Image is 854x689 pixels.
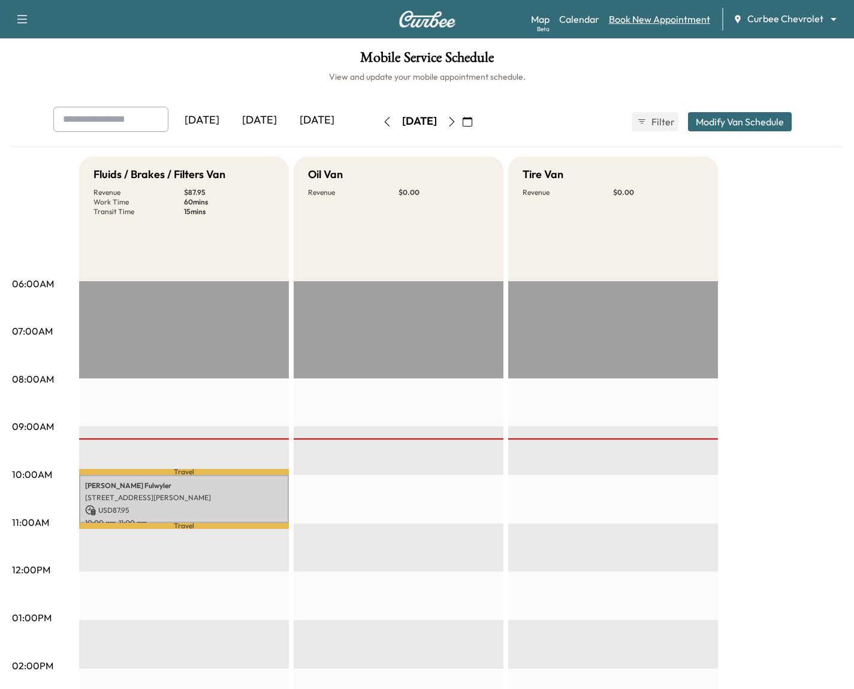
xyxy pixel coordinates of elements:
[12,419,54,434] p: 09:00AM
[12,324,53,338] p: 07:00AM
[523,188,613,197] p: Revenue
[231,107,288,134] div: [DATE]
[12,50,842,71] h1: Mobile Service Schedule
[399,188,489,197] p: $ 0.00
[531,12,550,26] a: MapBeta
[308,188,399,197] p: Revenue
[12,276,54,291] p: 06:00AM
[308,166,343,183] h5: Oil Van
[399,11,456,28] img: Curbee Logo
[79,523,289,528] p: Travel
[79,469,289,474] p: Travel
[184,188,274,197] p: $ 87.95
[12,562,50,577] p: 12:00PM
[184,207,274,216] p: 15 mins
[93,207,184,216] p: Transit Time
[12,658,53,673] p: 02:00PM
[12,467,52,482] p: 10:00AM
[613,188,704,197] p: $ 0.00
[85,505,283,516] p: USD 87.95
[688,112,792,131] button: Modify Van Schedule
[85,493,283,503] p: [STREET_ADDRESS][PERSON_NAME]
[12,372,54,386] p: 08:00AM
[173,107,231,134] div: [DATE]
[184,197,274,207] p: 60 mins
[747,12,823,26] span: Curbee Chevrolet
[93,197,184,207] p: Work Time
[559,12,599,26] a: Calendar
[93,188,184,197] p: Revenue
[523,166,563,183] h5: Tire Van
[85,481,283,491] p: [PERSON_NAME] Fulwyler
[537,25,550,34] div: Beta
[402,114,437,129] div: [DATE]
[93,166,225,183] h5: Fluids / Brakes / Filters Van
[632,112,678,131] button: Filter
[85,518,283,528] p: 10:00 am - 11:00 am
[288,107,346,134] div: [DATE]
[12,515,49,529] p: 11:00AM
[609,12,710,26] a: Book New Appointment
[651,115,673,129] span: Filter
[12,610,52,625] p: 01:00PM
[12,71,842,83] h6: View and update your mobile appointment schedule.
